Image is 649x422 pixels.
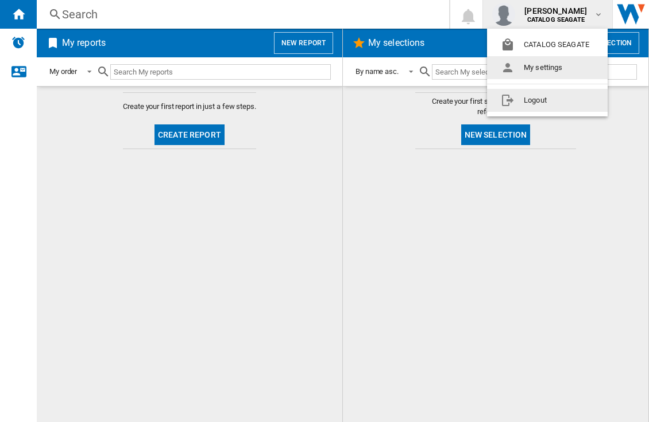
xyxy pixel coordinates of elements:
[487,33,608,56] button: CATALOG SEAGATE
[487,56,608,79] button: My settings
[487,89,608,112] button: Logout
